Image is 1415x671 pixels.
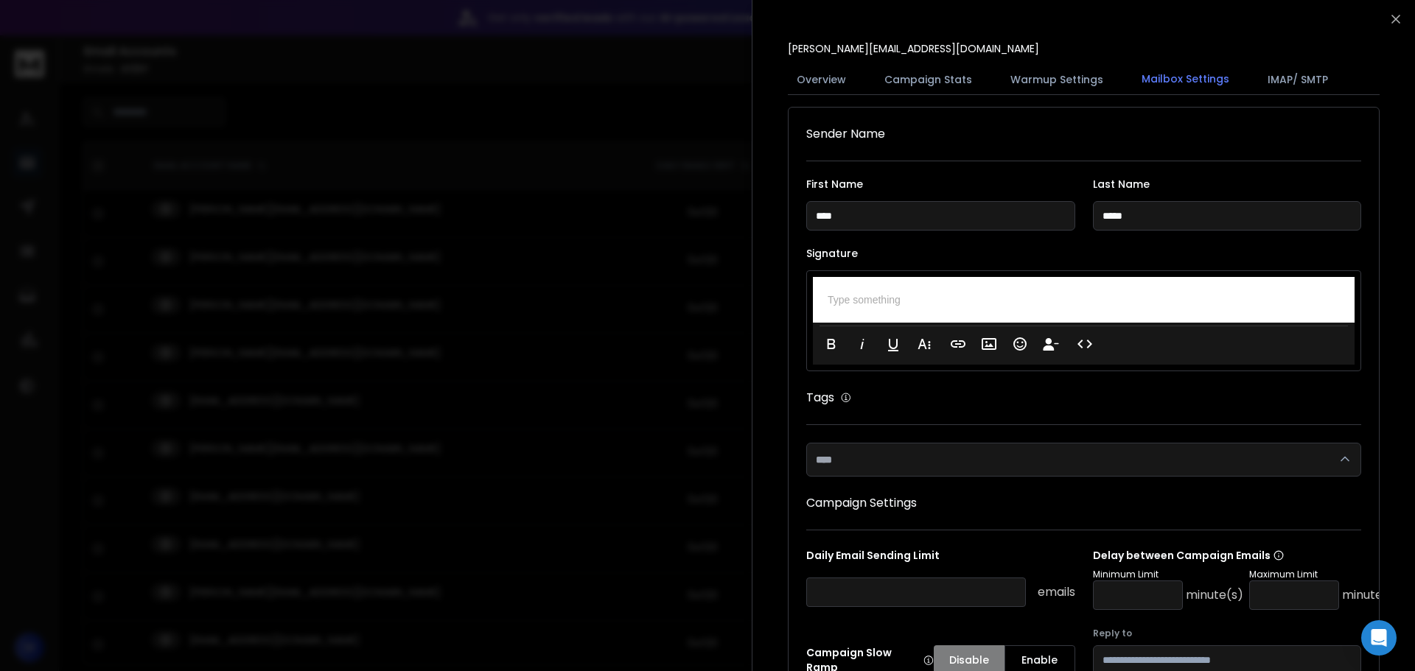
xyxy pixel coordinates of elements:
button: Code View [1071,329,1099,359]
button: IMAP/ SMTP [1259,63,1337,96]
h1: Tags [806,389,834,407]
div: Open Intercom Messenger [1361,620,1397,656]
p: [PERSON_NAME][EMAIL_ADDRESS][DOMAIN_NAME] [788,41,1039,56]
button: Insert Unsubscribe Link [1037,329,1065,359]
button: Emoticons [1006,329,1034,359]
h1: Campaign Settings [806,494,1361,512]
label: First Name [806,179,1075,189]
button: More Text [910,329,938,359]
p: minute(s) [1186,586,1243,604]
p: Daily Email Sending Limit [806,548,1075,569]
p: Maximum Limit [1249,569,1400,580]
button: Insert Image (Ctrl+P) [975,329,1003,359]
p: minute(s) [1342,586,1400,604]
label: Last Name [1093,179,1362,189]
p: Delay between Campaign Emails [1093,548,1400,563]
h1: Sender Name [806,125,1361,143]
button: Bold (Ctrl+B) [817,329,845,359]
label: Reply to [1093,628,1362,639]
label: Signature [806,248,1361,259]
button: Italic (Ctrl+I) [848,329,876,359]
button: Warmup Settings [1002,63,1112,96]
p: emails [1038,583,1075,601]
p: Minimum Limit [1093,569,1243,580]
button: Mailbox Settings [1133,63,1238,96]
button: Campaign Stats [876,63,981,96]
button: Insert Link (Ctrl+K) [944,329,972,359]
button: Overview [788,63,855,96]
button: Underline (Ctrl+U) [879,329,907,359]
